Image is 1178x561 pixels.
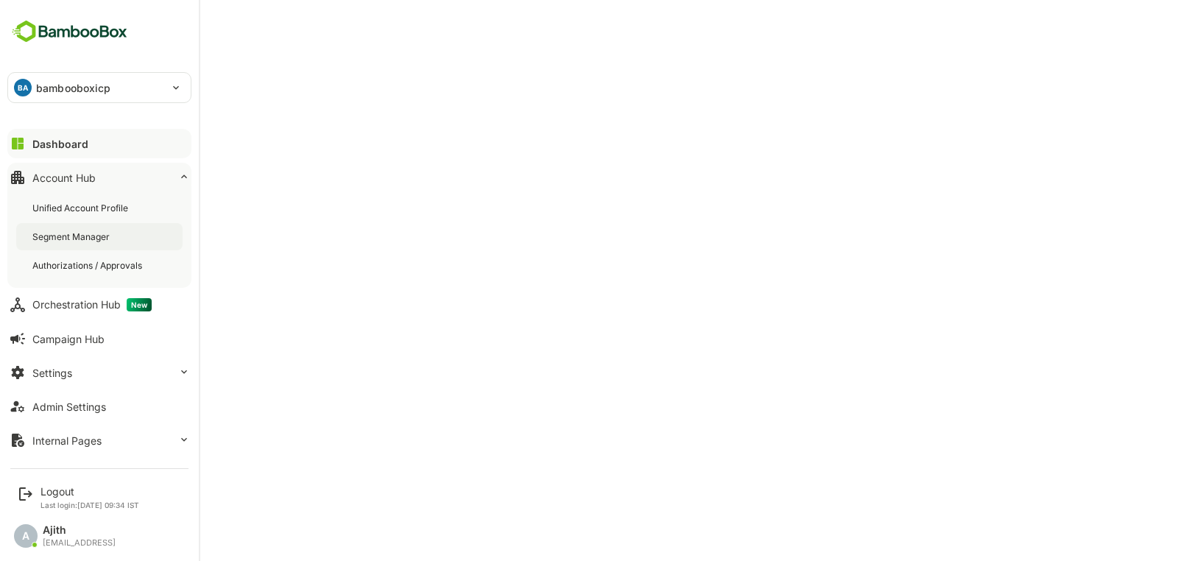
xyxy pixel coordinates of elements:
button: Campaign Hub [7,324,191,353]
div: Dashboard [32,138,88,150]
button: Internal Pages [7,426,191,455]
button: Account Hub [7,163,191,192]
div: Segment Manager [32,230,113,243]
p: bambooboxicp [36,80,111,96]
div: Settings [32,367,72,379]
button: Dashboard [7,129,191,158]
button: Admin Settings [7,392,191,421]
div: Internal Pages [32,434,102,447]
div: Ajith [43,524,116,537]
div: Account Hub [32,172,96,184]
div: BAbambooboxicp [8,73,191,102]
div: Logout [40,485,139,498]
div: Admin Settings [32,401,106,413]
button: Settings [7,358,191,387]
span: New [127,298,152,311]
div: Orchestration Hub [32,298,152,311]
div: BA [14,79,32,96]
button: Orchestration HubNew [7,290,191,320]
p: Last login: [DATE] 09:34 IST [40,501,139,509]
div: Authorizations / Approvals [32,259,145,272]
div: [EMAIL_ADDRESS] [43,538,116,548]
div: A [14,524,38,548]
div: Campaign Hub [32,333,105,345]
img: BambooboxFullLogoMark.5f36c76dfaba33ec1ec1367b70bb1252.svg [7,18,132,46]
div: Unified Account Profile [32,202,131,214]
